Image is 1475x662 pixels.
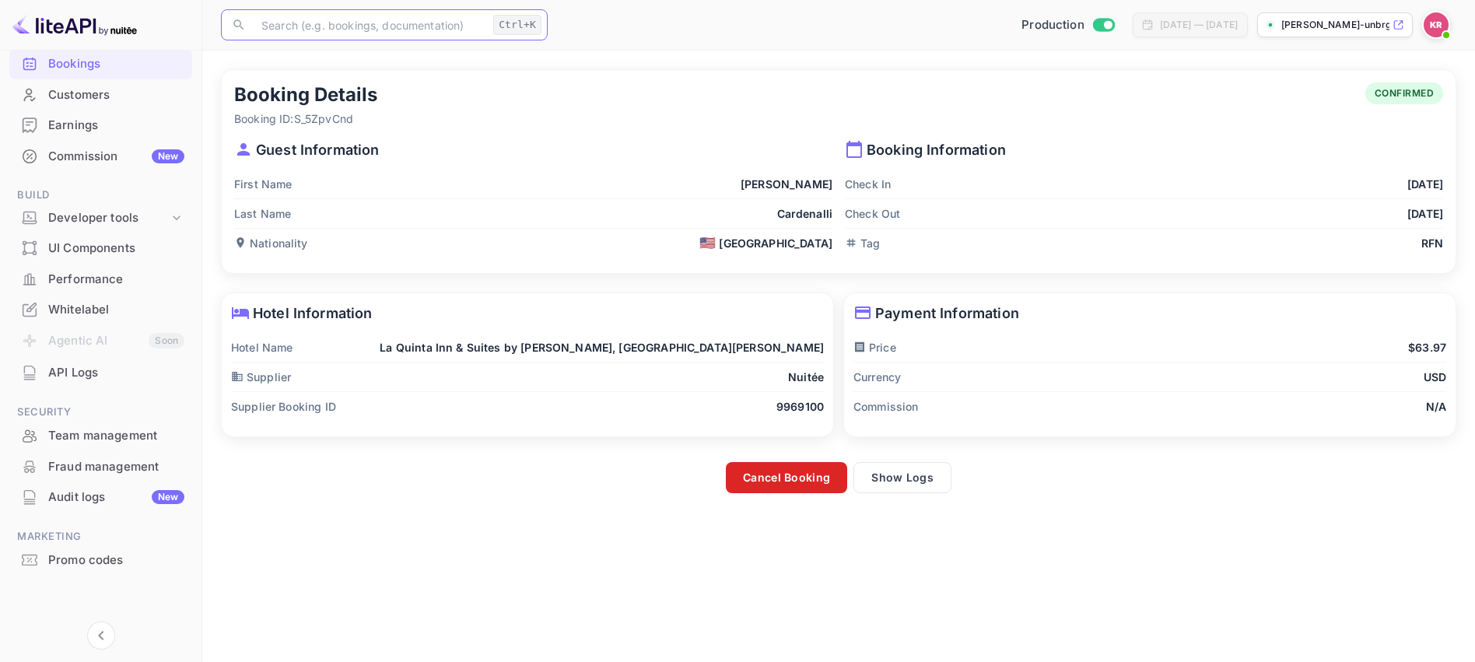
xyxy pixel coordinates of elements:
[9,110,192,141] div: Earnings
[9,421,192,451] div: Team management
[9,49,192,78] a: Bookings
[1421,235,1443,251] p: RFN
[48,148,184,166] div: Commission
[1424,12,1449,37] img: Kobus Roux
[1015,16,1120,34] div: Switch to Sandbox mode
[234,110,377,127] p: Booking ID: S_5ZpvCnd
[152,490,184,504] div: New
[9,404,192,421] span: Security
[231,398,336,415] p: Supplier Booking ID
[9,545,192,574] a: Promo codes
[48,301,184,319] div: Whitelabel
[853,303,1446,324] p: Payment Information
[9,80,192,109] a: Customers
[1365,86,1444,100] span: CONFIRMED
[380,339,824,356] p: La Quinta Inn & Suites by [PERSON_NAME], [GEOGRAPHIC_DATA][PERSON_NAME]
[1407,176,1443,192] p: [DATE]
[9,421,192,450] a: Team management
[853,398,919,415] p: Commission
[1281,18,1389,32] p: [PERSON_NAME]-unbrg.[PERSON_NAME]...
[9,482,192,513] div: Audit logsNew
[48,86,184,104] div: Customers
[9,264,192,295] div: Performance
[48,240,184,257] div: UI Components
[252,9,487,40] input: Search (e.g. bookings, documentation)
[788,369,824,385] p: Nuitée
[1021,16,1084,34] span: Production
[48,117,184,135] div: Earnings
[1407,205,1443,222] p: [DATE]
[231,303,824,324] p: Hotel Information
[9,264,192,293] a: Performance
[853,369,901,385] p: Currency
[9,482,192,511] a: Audit logsNew
[9,545,192,576] div: Promo codes
[9,358,192,387] a: API Logs
[48,427,184,445] div: Team management
[9,452,192,482] div: Fraud management
[9,233,192,264] div: UI Components
[1426,398,1446,415] p: N/A
[845,205,900,222] p: Check Out
[231,369,291,385] p: Supplier
[9,205,192,232] div: Developer tools
[234,205,291,222] p: Last Name
[845,235,880,251] p: Tag
[726,462,847,493] button: Cancel Booking
[777,205,833,222] p: Cardenalli
[48,458,184,476] div: Fraud management
[9,110,192,139] a: Earnings
[1160,18,1238,32] div: [DATE] — [DATE]
[152,149,184,163] div: New
[9,233,192,262] a: UI Components
[9,452,192,481] a: Fraud management
[9,295,192,325] div: Whitelabel
[699,235,832,251] div: [GEOGRAPHIC_DATA]
[231,339,293,356] p: Hotel Name
[12,12,137,37] img: LiteAPI logo
[87,622,115,650] button: Collapse navigation
[48,271,184,289] div: Performance
[234,82,377,107] h5: Booking Details
[845,139,1443,160] p: Booking Information
[1424,369,1446,385] p: USD
[48,552,184,569] div: Promo codes
[9,142,192,170] a: CommissionNew
[776,398,824,415] p: 9969100
[853,339,896,356] p: Price
[9,528,192,545] span: Marketing
[48,55,184,73] div: Bookings
[234,176,293,192] p: First Name
[1408,339,1446,356] p: $63.97
[9,187,192,204] span: Build
[9,49,192,79] div: Bookings
[9,358,192,388] div: API Logs
[48,364,184,382] div: API Logs
[9,80,192,110] div: Customers
[9,295,192,324] a: Whitelabel
[699,236,716,250] span: 🇺🇸
[234,235,308,251] p: Nationality
[853,462,951,493] button: Show Logs
[234,139,832,160] p: Guest Information
[48,489,184,506] div: Audit logs
[48,209,169,227] div: Developer tools
[845,176,891,192] p: Check In
[493,15,541,35] div: Ctrl+K
[9,142,192,172] div: CommissionNew
[741,176,832,192] p: [PERSON_NAME]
